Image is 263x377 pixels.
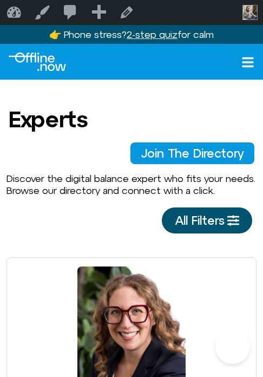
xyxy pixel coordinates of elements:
a: Join The Director [130,142,254,164]
span: All Filters [175,214,225,227]
div: Logo [9,53,66,71]
a: All Filters [162,207,252,233]
span: Join The Directory [141,147,244,160]
span: Discover the digital balance expert who fits your needs. Browse our directory and connect with a ... [6,173,255,196]
a: 👉 Phone stress?2-step quizfor calm [49,29,214,40]
u: 2-step quiz [127,29,177,40]
iframe: Botpress [215,329,250,364]
h1: Experts [9,107,88,132]
img: offline.now [9,53,66,71]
